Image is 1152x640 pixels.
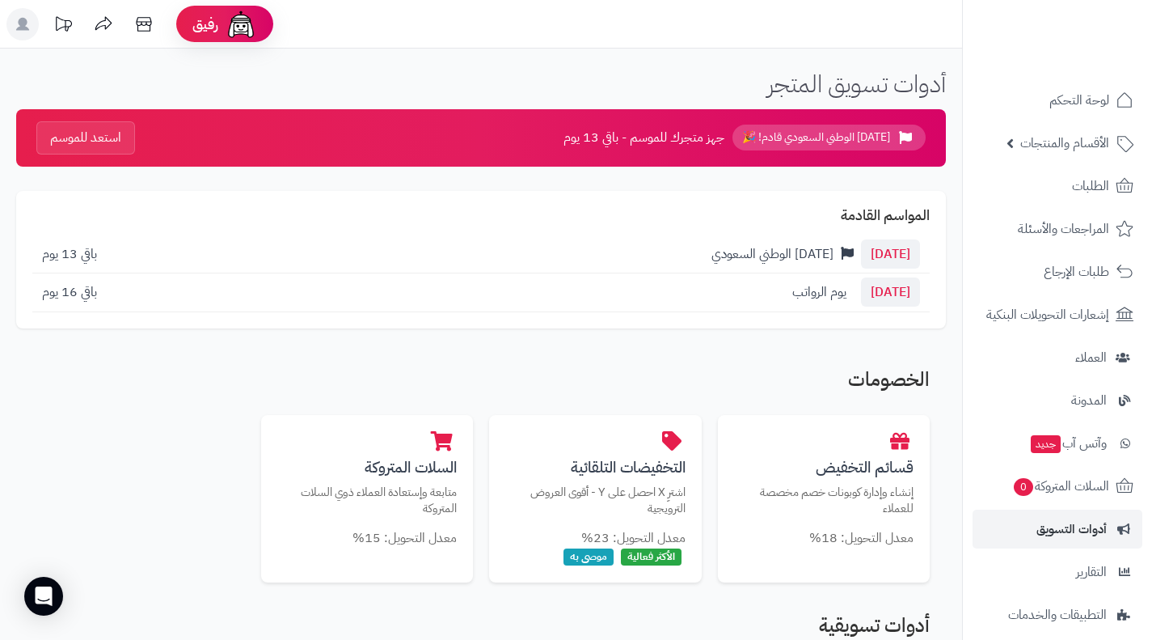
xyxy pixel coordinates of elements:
[1072,175,1109,197] span: الطلبات
[505,484,686,517] p: اشترِ X احصل على Y - أقوى العروض الترويجية
[1029,432,1107,455] span: وآتس آب
[225,8,257,40] img: ai-face.png
[32,207,930,223] h2: المواسم القادمة
[621,549,681,566] span: الأكثر فعالية
[767,70,946,97] h1: أدوات تسويق المتجر
[352,528,457,548] small: معدل التحويل: 15%
[277,484,458,517] p: متابعة وإستعادة العملاء ذوي السلات المتروكة
[1018,218,1109,240] span: المراجعات والأسئلة
[973,424,1142,463] a: وآتس آبجديد
[32,369,930,398] h2: الخصومات
[489,415,702,583] a: التخفيضات التلقائيةاشترِ X احصل على Y - أقوى العروض الترويجية معدل التحويل: 23% الأكثر فعالية موص...
[24,577,63,616] div: Open Intercom Messenger
[1012,475,1109,498] span: السلات المتروكة
[973,167,1142,206] a: الطلبات
[861,239,920,269] span: [DATE]
[973,381,1142,420] a: المدونة
[261,415,474,564] a: السلات المتروكةمتابعة وإستعادة العملاء ذوي السلات المتروكة معدل التحويل: 15%
[42,282,97,302] span: باقي 16 يوم
[1008,604,1107,626] span: التطبيقات والخدمات
[973,595,1142,634] a: التطبيقات والخدمات
[973,295,1142,334] a: إشعارات التحويلات البنكية
[1076,561,1107,583] span: التقارير
[973,252,1142,291] a: طلبات الإرجاع
[973,210,1142,248] a: المراجعات والأسئلة
[563,549,614,566] span: موصى به
[973,467,1142,506] a: السلات المتروكة0
[986,303,1109,326] span: إشعارات التحويلات البنكية
[1014,478,1033,496] span: 0
[973,553,1142,591] a: التقارير
[1020,132,1109,155] span: الأقسام والمنتجات
[809,528,914,548] small: معدل التحويل: 18%
[1071,389,1107,412] span: المدونة
[1031,435,1061,453] span: جديد
[861,278,920,307] span: [DATE]
[1049,89,1109,112] span: لوحة التحكم
[973,338,1142,377] a: العملاء
[1044,261,1109,283] span: طلبات الإرجاع
[43,8,83,45] a: تحديثات المنصة
[192,15,218,34] span: رفيق
[734,459,914,476] h3: قسائم التخفيض
[973,81,1142,120] a: لوحة التحكم
[563,129,724,147] span: جهز متجرك للموسم - باقي 13 يوم
[42,244,97,264] span: باقي 13 يوم
[792,282,846,302] span: يوم الرواتب
[734,484,914,517] p: إنشاء وإدارة كوبونات خصم مخصصة للعملاء
[1036,518,1107,540] span: أدوات التسويق
[718,415,930,564] a: قسائم التخفيضإنشاء وإدارة كوبونات خصم مخصصة للعملاء معدل التحويل: 18%
[505,459,686,476] h3: التخفيضات التلقائية
[581,528,686,548] small: معدل التحويل: 23%
[277,459,458,476] h3: السلات المتروكة
[1075,346,1107,369] span: العملاء
[711,244,833,264] span: [DATE] الوطني السعودي
[732,125,926,150] span: [DATE] الوطني السعودي قادم! 🎉
[973,510,1142,549] a: أدوات التسويق
[36,121,135,155] button: استعد للموسم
